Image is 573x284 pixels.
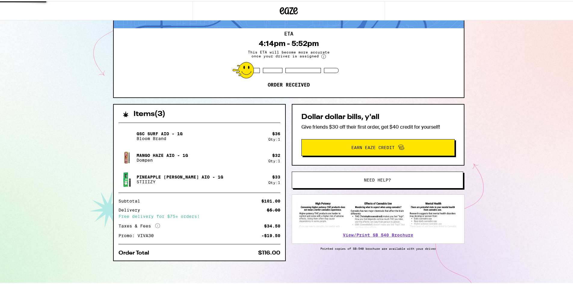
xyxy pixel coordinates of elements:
[137,152,188,157] p: Mango Haze AIO - 1g
[261,198,280,202] div: $101.00
[134,109,165,117] h2: Items ( 3 )
[301,138,455,155] button: Earn Eaze Credit
[267,207,280,211] div: $5.00
[119,170,135,187] img: Pineapple Runtz AIO - 1g
[272,152,280,157] div: $ 32
[4,4,43,9] span: Hi. Need any help?
[292,246,464,249] p: Printed copies of SB-540 brochure are available with your driver
[119,222,160,228] div: Taxes & Fees
[137,135,183,140] p: Bloom Brand
[244,49,334,58] span: This ETA will become more accurate once your driver is assigned
[298,200,458,228] img: SB 540 Brochure preview
[364,177,391,181] span: Need help?
[301,112,455,120] h2: Dollar dollar bills, y'all
[119,148,135,165] img: Mango Haze AIO - 1g
[137,157,188,161] p: Dompen
[264,223,280,227] div: $34.50
[268,158,280,162] div: Qty: 1
[272,173,280,178] div: $ 33
[351,144,395,148] span: Earn Eaze Credit
[301,123,455,129] p: Give friends $30 off their first order, get $40 credit for yourself!
[268,179,280,183] div: Qty: 1
[137,173,223,178] p: Pineapple [PERSON_NAME] AIO - 1g
[119,198,144,202] div: Subtotal
[268,81,310,87] p: Order received
[119,249,153,255] div: Order Total
[137,130,183,135] p: GSC Surf AIO - 1g
[292,170,463,187] button: Need help?
[259,38,319,47] div: 4:14pm - 5:52pm
[258,249,280,255] div: $116.00
[119,232,158,237] div: Promo: VIVA30
[137,178,223,183] p: STIIIZY
[272,130,280,135] div: $ 36
[119,213,280,217] div: Free delivery for $75+ orders!
[261,232,280,237] div: -$19.50
[119,207,144,211] div: Delivery
[343,231,413,236] a: View/Print SB 540 Brochure
[268,136,280,140] div: Qty: 1
[284,30,293,35] h2: ETA
[119,127,135,143] img: GSC Surf AIO - 1g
